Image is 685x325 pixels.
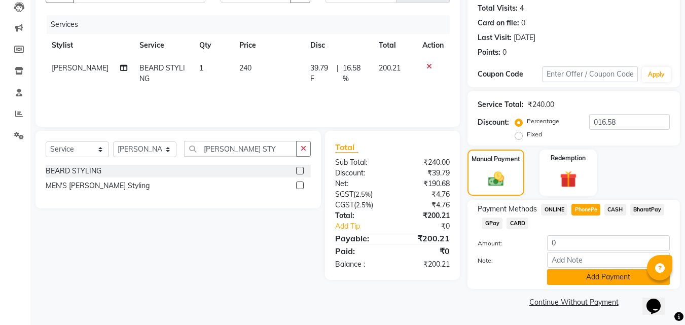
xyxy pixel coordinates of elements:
[239,63,251,73] span: 240
[304,34,373,57] th: Disc
[541,204,567,215] span: ONLINE
[555,169,582,190] img: _gift.svg
[478,47,500,58] div: Points:
[528,99,554,110] div: ₹240.00
[502,47,507,58] div: 0
[355,190,371,198] span: 2.5%
[483,170,509,188] img: _cash.svg
[379,63,401,73] span: 200.21
[392,245,457,257] div: ₹0
[478,204,537,214] span: Payment Methods
[470,239,539,248] label: Amount:
[328,259,392,270] div: Balance :
[184,141,297,157] input: Search or Scan
[328,178,392,189] div: Net:
[46,34,133,57] th: Stylist
[392,178,457,189] div: ₹190.68
[46,166,101,176] div: BEARD STYLING
[310,63,333,84] span: 39.79 F
[328,221,403,232] a: Add Tip
[642,284,675,315] iframe: chat widget
[542,66,638,82] input: Enter Offer / Coupon Code
[328,200,392,210] div: ( )
[470,297,678,308] a: Continue Without Payment
[547,269,670,285] button: Add Payment
[478,32,512,43] div: Last Visit:
[46,180,150,191] div: MEN'S [PERSON_NAME] Styling
[52,63,109,73] span: [PERSON_NAME]
[392,168,457,178] div: ₹39.79
[392,200,457,210] div: ₹4.76
[373,34,416,57] th: Total
[527,117,559,126] label: Percentage
[478,69,542,80] div: Coupon Code
[478,3,518,14] div: Total Visits:
[335,190,353,199] span: SGST
[571,204,600,215] span: PhonePe
[335,142,358,153] span: Total
[514,32,535,43] div: [DATE]
[392,232,457,244] div: ₹200.21
[193,34,233,57] th: Qty
[133,34,193,57] th: Service
[356,201,371,209] span: 2.5%
[642,67,671,82] button: Apply
[527,130,542,139] label: Fixed
[199,63,203,73] span: 1
[404,221,458,232] div: ₹0
[335,200,354,209] span: CGST
[328,245,392,257] div: Paid:
[630,204,665,215] span: BharatPay
[470,256,539,265] label: Note:
[328,157,392,168] div: Sub Total:
[328,189,392,200] div: ( )
[482,218,502,229] span: GPay
[478,117,509,128] div: Discount:
[472,155,520,164] label: Manual Payment
[328,210,392,221] div: Total:
[392,210,457,221] div: ₹200.21
[507,218,528,229] span: CARD
[478,99,524,110] div: Service Total:
[47,15,457,34] div: Services
[139,63,185,83] span: BEARD STYLING
[233,34,304,57] th: Price
[604,204,626,215] span: CASH
[478,18,519,28] div: Card on file:
[337,63,339,84] span: |
[521,18,525,28] div: 0
[392,157,457,168] div: ₹240.00
[520,3,524,14] div: 4
[328,232,392,244] div: Payable:
[547,252,670,268] input: Add Note
[392,189,457,200] div: ₹4.76
[343,63,367,84] span: 16.58 %
[416,34,450,57] th: Action
[551,154,586,163] label: Redemption
[392,259,457,270] div: ₹200.21
[328,168,392,178] div: Discount:
[547,235,670,251] input: Amount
